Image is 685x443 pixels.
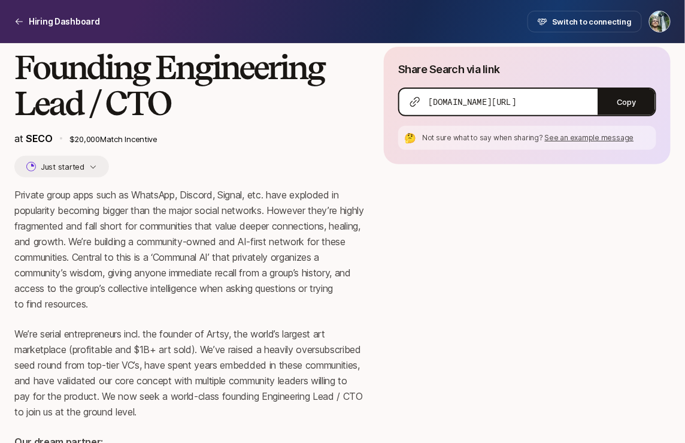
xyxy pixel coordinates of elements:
p: $20,000 Match Incentive [69,133,365,145]
p: Hiring Dashboard [29,14,100,29]
p: Private group apps such as WhatsApp, Discord, Signal, etc. have exploded in popularity becoming b... [14,187,365,312]
span: SECO [26,132,53,144]
p: at [14,131,53,146]
span: [DOMAIN_NAME][URL] [428,96,516,108]
button: Switch to connecting [528,11,642,32]
p: We’re serial entrepreneurs incl. the founder of Artsy, the world’s largest art marketplace (profi... [14,326,365,420]
img: Carter Cleveland [650,11,670,32]
span: Switch to connecting [552,16,632,28]
button: Copy [598,89,655,115]
div: 🤔 [403,131,417,145]
h2: Founding Engineering Lead / CTO [14,49,365,121]
button: Carter Cleveland [649,11,671,32]
p: Share Search via link [398,61,500,78]
span: See an example message [545,133,634,142]
p: Not sure what to say when sharing? [422,132,651,143]
button: Just started [14,156,109,177]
